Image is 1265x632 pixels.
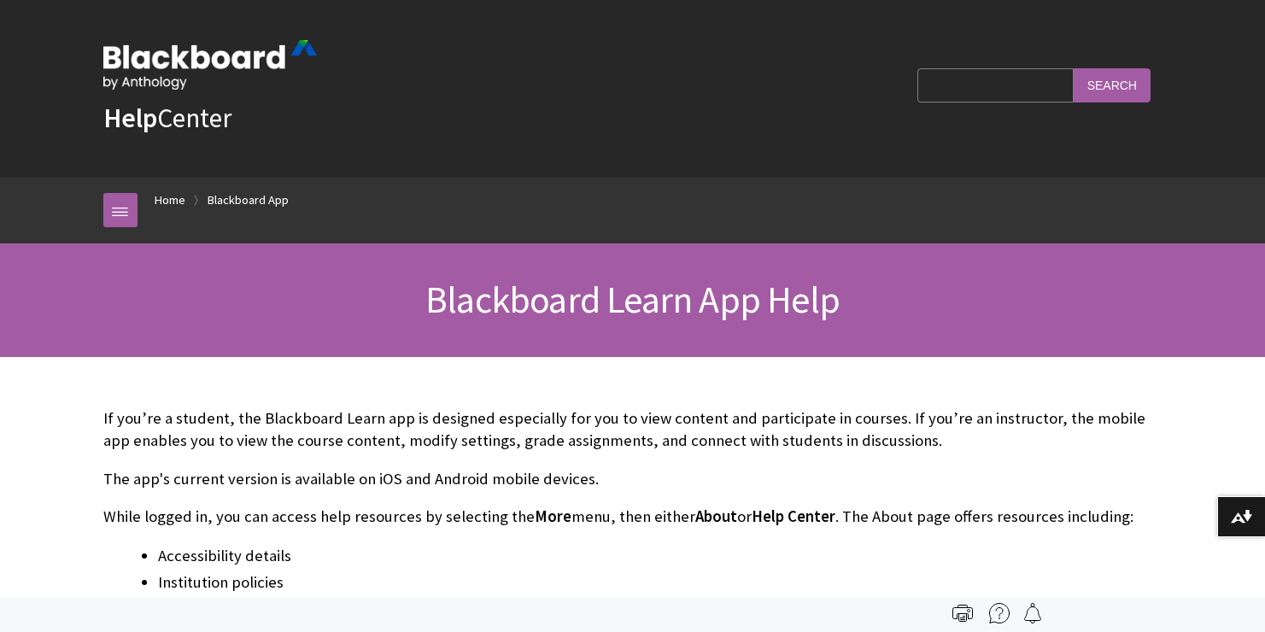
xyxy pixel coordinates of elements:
[158,571,1163,594] li: Institution policies
[989,603,1010,623] img: More help
[208,190,289,211] a: Blackboard App
[103,40,317,90] img: Blackboard by Anthology
[952,603,973,623] img: Print
[103,506,1163,528] p: While logged in, you can access help resources by selecting the menu, then either or . The About ...
[103,468,1163,490] p: The app's current version is available on iOS and Android mobile devices.
[425,276,840,323] span: Blackboard Learn App Help
[752,506,835,526] span: Help Center
[103,407,1163,452] p: If you’re a student, the Blackboard Learn app is designed especially for you to view content and ...
[103,101,157,135] strong: Help
[155,190,185,211] a: Home
[1022,603,1043,623] img: Follow this page
[103,101,231,135] a: HelpCenter
[1074,68,1151,102] input: Search
[535,506,571,526] span: More
[695,506,737,526] span: About
[158,544,1163,568] li: Accessibility details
